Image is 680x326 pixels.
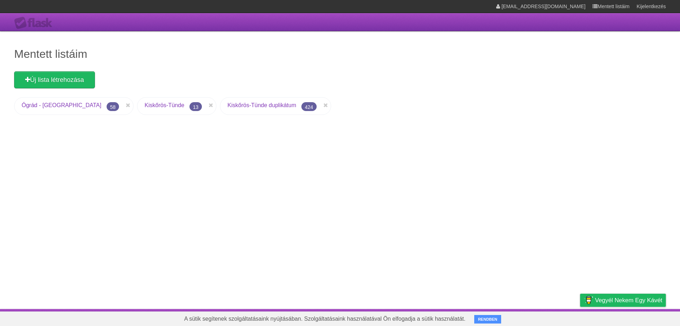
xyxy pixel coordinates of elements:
font: Vegyél nekem egy kávét [595,297,662,304]
a: Kiskőrös-Tünde duplikátum [227,102,296,108]
a: Vegyél nekem egy kávét [580,294,666,307]
font: [EMAIL_ADDRESS][DOMAIN_NAME] [501,4,585,9]
font: 13 [193,104,199,110]
font: 58 [110,104,116,110]
font: Mentett listáim [597,4,629,9]
a: Feltételek [539,311,563,324]
font: Új lista létrehozása [30,76,84,83]
a: Körülbelül [471,311,496,324]
a: Ógrád - [GEOGRAPHIC_DATA] [22,102,101,108]
font: RENDBEN [478,317,497,321]
button: RENDBEN [474,315,501,324]
img: Vegyél nekem egy kávét [584,294,593,306]
a: Magánélet [572,311,599,324]
font: Mentett listáim [14,48,87,60]
a: Kiskőrös-Tünde [144,102,184,108]
font: A sütik segítenek szolgáltatásaink nyújtásában. Szolgáltatásaink használatával Ön elfogadja a süt... [184,316,465,322]
a: Új lista létrehozása [14,71,95,88]
font: 424 [305,104,313,110]
font: Kijelentkezés [637,4,666,9]
a: Fejlesztők [505,311,530,324]
a: Javasoljon egy funkciót [607,311,666,324]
